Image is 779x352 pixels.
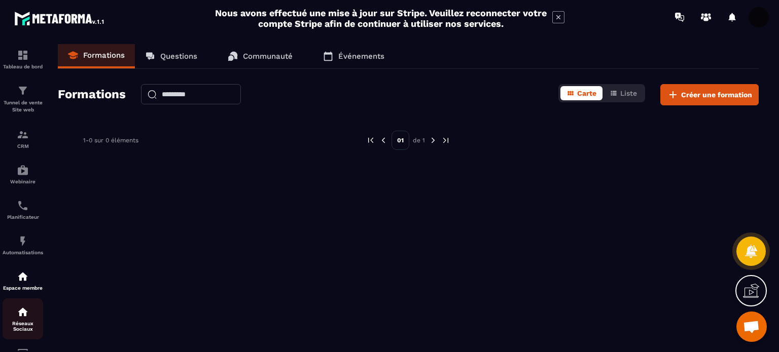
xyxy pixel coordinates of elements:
[14,9,105,27] img: logo
[215,8,547,29] h2: Nous avons effectué une mise à jour sur Stripe. Veuillez reconnecter votre compte Stripe afin de ...
[681,90,752,100] span: Créer une formation
[3,157,43,192] a: automationsautomationsWebinaire
[379,136,388,145] img: prev
[17,164,29,176] img: automations
[3,143,43,149] p: CRM
[3,99,43,113] p: Tunnel de vente Site web
[3,42,43,77] a: formationformationTableau de bord
[560,86,603,100] button: Carte
[17,270,29,283] img: automations
[620,89,637,97] span: Liste
[3,77,43,121] a: formationformationTunnel de vente Site web
[3,192,43,227] a: schedulerschedulerPlanificateur
[338,52,384,61] p: Événements
[218,44,303,68] a: Communauté
[3,285,43,291] p: Espace membre
[58,84,126,105] h2: Formations
[736,311,767,342] div: Ouvrir le chat
[3,179,43,184] p: Webinaire
[366,136,375,145] img: prev
[83,51,125,60] p: Formations
[604,86,643,100] button: Liste
[313,44,395,68] a: Événements
[58,44,135,68] a: Formations
[3,227,43,263] a: automationsautomationsAutomatisations
[135,44,207,68] a: Questions
[3,263,43,298] a: automationsautomationsEspace membre
[577,89,596,97] span: Carte
[83,137,138,144] p: 1-0 sur 0 éléments
[17,235,29,247] img: automations
[243,52,293,61] p: Communauté
[160,52,197,61] p: Questions
[441,136,450,145] img: next
[413,136,425,144] p: de 1
[17,200,29,212] img: scheduler
[17,306,29,318] img: social-network
[17,49,29,61] img: formation
[3,64,43,69] p: Tableau de bord
[3,298,43,339] a: social-networksocial-networkRéseaux Sociaux
[17,85,29,97] img: formation
[3,121,43,157] a: formationformationCRM
[3,321,43,332] p: Réseaux Sociaux
[3,214,43,220] p: Planificateur
[3,250,43,255] p: Automatisations
[17,129,29,141] img: formation
[660,84,759,105] button: Créer une formation
[429,136,438,145] img: next
[392,131,409,150] p: 01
